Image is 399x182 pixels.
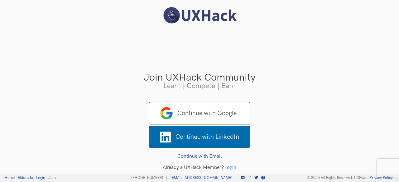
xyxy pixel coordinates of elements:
li: | [234,175,238,180]
img: UXHack logo [161,6,238,25]
a: Home [5,175,15,180]
h3: Join UXHack Community [5,73,394,83]
li: [PHONE_NUMBER] [130,175,165,180]
a: Join [48,175,56,180]
a: Continue with Google [149,102,250,124]
li: | [165,175,169,180]
a: Login [36,175,45,180]
a: [EMAIL_ADDRESS][DOMAIN_NAME] [171,175,232,180]
img: google-logo.png [160,107,173,119]
a: Continue with LinkedIn [149,126,250,148]
a: Privacy Policy [370,175,393,180]
a: Eldorado [18,175,33,180]
a: Login [224,165,236,170]
span: Already a UXHack Member? [163,165,224,170]
h3: Learn | Compete | Earn [5,83,394,90]
p: © 2025 All Rights Reserved. UXHack | [307,175,393,180]
a: Continue with Email [177,153,222,159]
